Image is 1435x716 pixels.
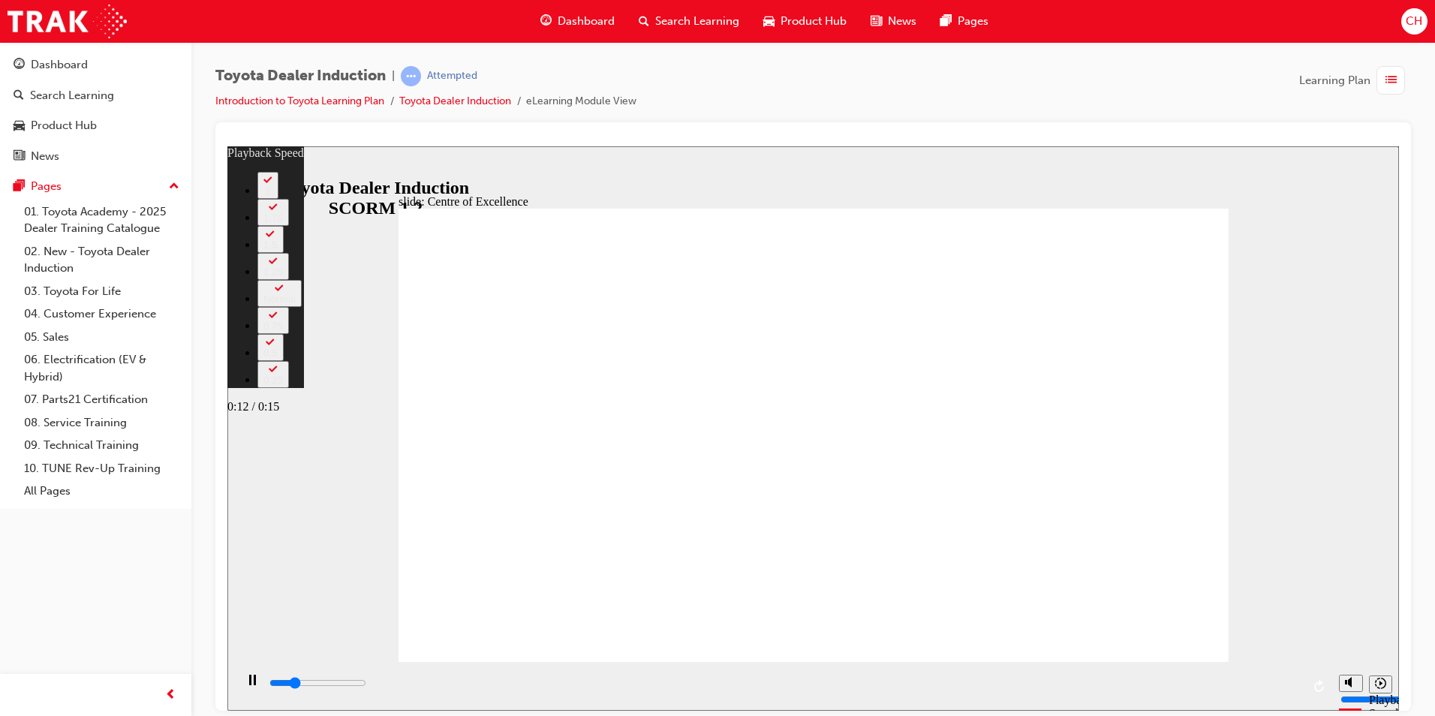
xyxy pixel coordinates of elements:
span: news-icon [14,150,25,164]
a: 06. Electrification (EV & Hybrid) [18,348,185,388]
a: Product Hub [6,112,185,140]
a: 10. TUNE Rev-Up Training [18,457,185,480]
button: CH [1401,8,1427,35]
span: pages-icon [14,180,25,194]
button: Mute (Ctrl+Alt+M) [1112,528,1136,546]
div: Search Learning [30,87,114,104]
span: Product Hub [781,13,847,30]
a: 05. Sales [18,326,185,349]
button: 2 [30,26,51,53]
a: 09. Technical Training [18,434,185,457]
button: Learning Plan [1299,66,1411,95]
a: pages-iconPages [928,6,1000,37]
button: Pages [6,173,185,200]
span: Dashboard [558,13,615,30]
span: prev-icon [165,686,176,705]
a: Introduction to Toyota Learning Plan [215,95,384,107]
a: News [6,143,185,170]
div: Pages [31,178,62,195]
li: eLearning Module View [526,93,636,110]
img: Trak [8,5,127,38]
span: News [888,13,916,30]
div: Attempted [427,69,477,83]
a: 08. Service Training [18,411,185,435]
span: Search Learning [655,13,739,30]
span: Learning Plan [1299,72,1370,89]
span: car-icon [14,119,25,133]
span: | [392,68,395,85]
span: Pages [958,13,988,30]
a: search-iconSearch Learning [627,6,751,37]
a: Search Learning [6,82,185,110]
a: Dashboard [6,51,185,79]
a: 07. Parts21 Certification [18,388,185,411]
div: misc controls [1104,516,1164,564]
span: Toyota Dealer Induction [215,68,386,85]
div: playback controls [8,516,1104,564]
span: CH [1406,13,1422,30]
div: News [31,148,59,165]
span: guage-icon [540,12,552,31]
span: pages-icon [940,12,952,31]
button: Pause (Ctrl+Alt+P) [8,528,33,553]
div: Product Hub [31,117,97,134]
a: 04. Customer Experience [18,302,185,326]
div: Dashboard [31,56,88,74]
a: 03. Toyota For Life [18,280,185,303]
input: slide progress [42,531,139,543]
a: 02. New - Toyota Dealer Induction [18,240,185,280]
div: 2 [36,39,45,50]
span: up-icon [169,177,179,197]
button: DashboardSearch LearningProduct HubNews [6,48,185,173]
span: guage-icon [14,59,25,72]
button: Replay (Ctrl+Alt+R) [1082,529,1104,552]
a: 01. Toyota Academy - 2025 Dealer Training Catalogue [18,200,185,240]
span: search-icon [14,89,24,103]
a: All Pages [18,480,185,503]
a: car-iconProduct Hub [751,6,859,37]
span: news-icon [871,12,882,31]
a: guage-iconDashboard [528,6,627,37]
a: Toyota Dealer Induction [399,95,511,107]
span: car-icon [763,12,775,31]
span: learningRecordVerb_ATTEMPT-icon [401,66,421,86]
span: list-icon [1385,71,1397,90]
div: Playback Speed [1142,547,1164,574]
input: volume [1113,547,1210,559]
span: search-icon [639,12,649,31]
button: Playback speed [1142,529,1165,547]
a: news-iconNews [859,6,928,37]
